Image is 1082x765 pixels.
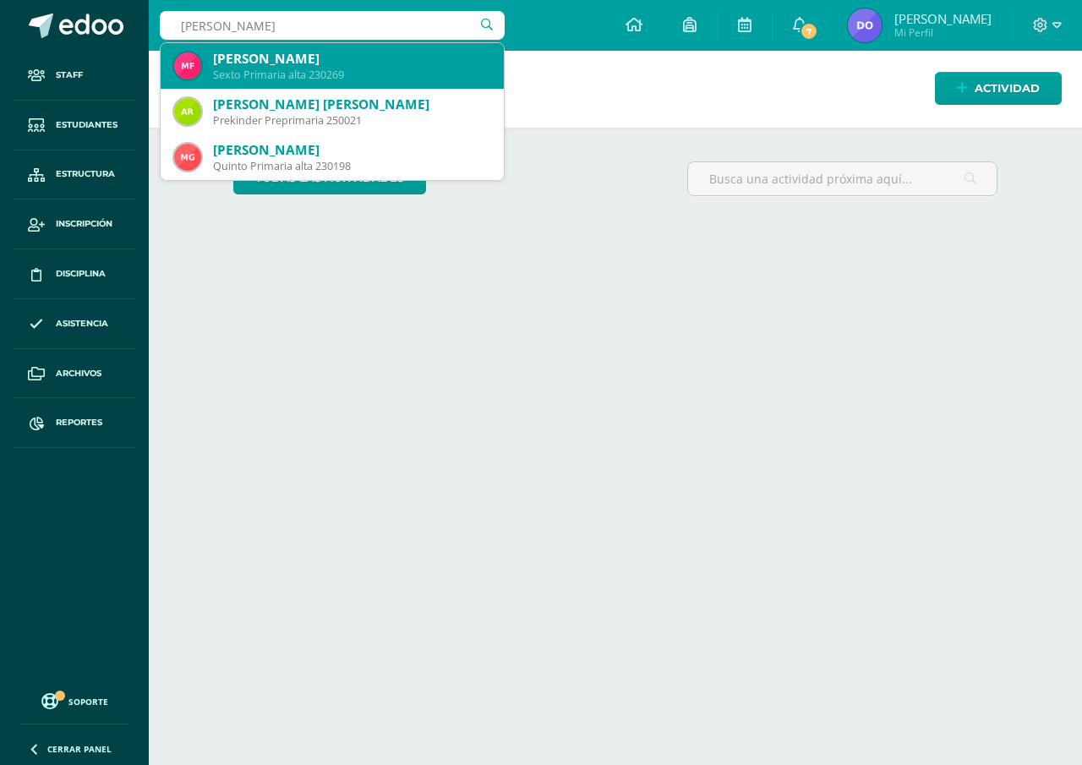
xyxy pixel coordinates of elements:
[894,25,992,40] span: Mi Perfil
[14,101,135,150] a: Estudiantes
[56,367,101,380] span: Archivos
[894,10,992,27] span: [PERSON_NAME]
[56,167,115,181] span: Estructura
[800,22,818,41] span: 7
[213,68,490,82] div: Sexto Primaria alta 230269
[68,696,108,708] span: Soporte
[56,267,106,281] span: Disciplina
[14,249,135,299] a: Disciplina
[169,51,1062,128] h1: Actividades
[56,317,108,331] span: Asistencia
[56,68,83,82] span: Staff
[160,11,505,40] input: Busca un usuario...
[213,159,490,173] div: Quinto Primaria alta 230198
[20,689,128,712] a: Soporte
[213,113,490,128] div: Prekinder Preprimaria 250021
[174,144,201,171] img: b672e920327f8595bf0466c953507035.png
[56,416,102,429] span: Reportes
[174,52,201,79] img: e478e48a2eb237a1ed8d740275416afe.png
[174,98,201,125] img: a4836ac45ed0ee8a75a2bf2c5237f7d9.png
[848,8,882,42] img: 580415d45c0d8f7ad9595d428b689caf.png
[14,398,135,448] a: Reportes
[56,118,117,132] span: Estudiantes
[14,299,135,349] a: Asistencia
[14,199,135,249] a: Inscripción
[47,743,112,755] span: Cerrar panel
[14,349,135,399] a: Archivos
[213,141,490,159] div: [PERSON_NAME]
[688,162,997,195] input: Busca una actividad próxima aquí...
[14,150,135,200] a: Estructura
[56,217,112,231] span: Inscripción
[935,72,1062,105] a: Actividad
[213,96,490,113] div: [PERSON_NAME] [PERSON_NAME]
[213,50,490,68] div: [PERSON_NAME]
[14,51,135,101] a: Staff
[975,73,1040,104] span: Actividad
